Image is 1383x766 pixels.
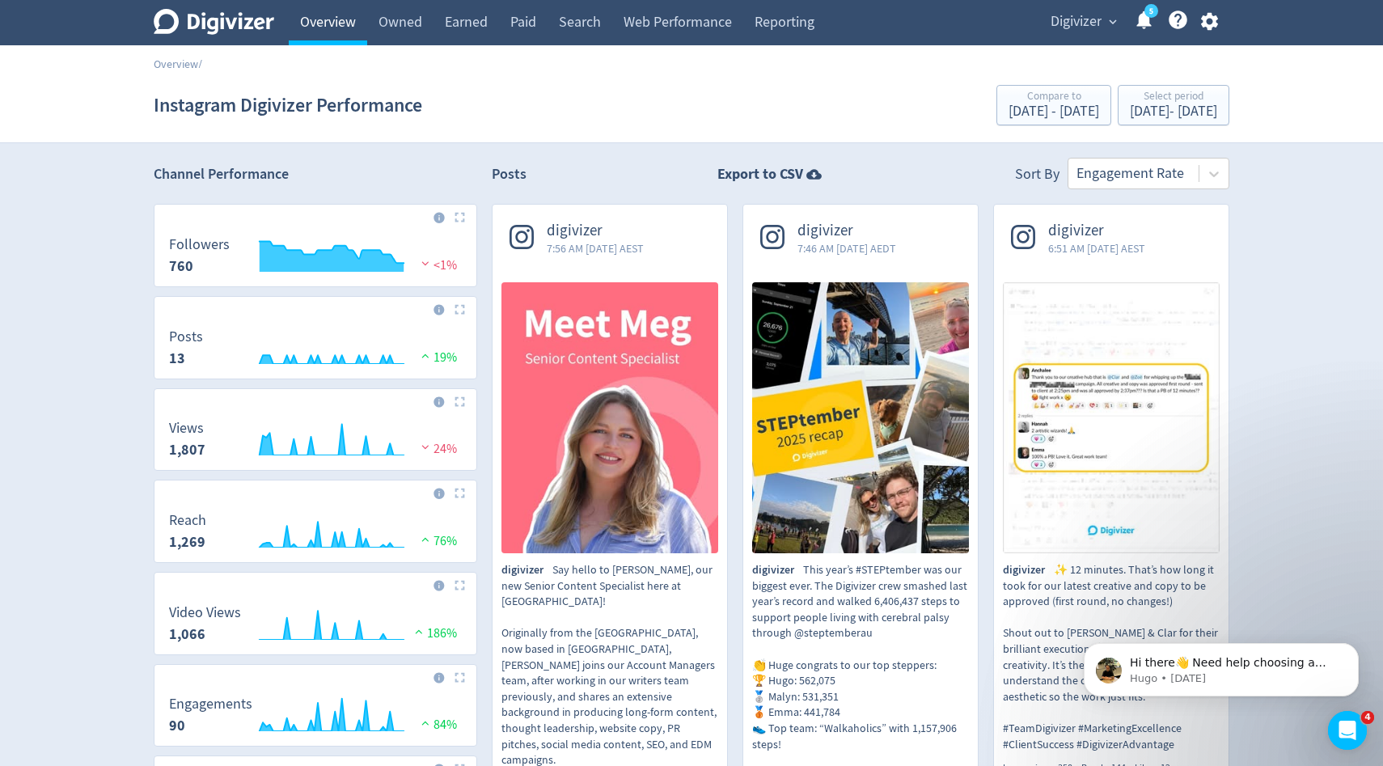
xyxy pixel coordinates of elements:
h2: Channel Performance [154,164,477,184]
span: expand_more [1106,15,1120,29]
strong: 1,066 [169,624,205,644]
button: Digivizer [1045,9,1121,35]
img: Placeholder [455,304,465,315]
span: digivizer [752,562,803,578]
text: 5 [1149,6,1153,17]
iframe: Intercom notifications message [1059,609,1383,722]
img: Placeholder [455,488,465,498]
span: digivizer [1003,562,1054,578]
span: 6:51 AM [DATE] AEST [1048,240,1145,256]
div: message notification from Hugo, 1w ago. Hi there👋 Need help choosing a plan? Send us a message 💬 [24,34,299,87]
h2: Posts [492,164,527,189]
span: <1% [417,257,457,273]
span: Hi there👋 Need help choosing a plan? Send us a message 💬 [70,47,267,76]
p: ✨ 12 minutes. That’s how long it took for our latest creative and copy to be approved (first roun... [1003,562,1220,752]
dt: Engagements [169,695,252,713]
button: Select period[DATE]- [DATE] [1118,85,1229,125]
img: Say hello to Meg, our new Senior Content Specialist here at Digivizer! Originally from the UK, no... [501,282,718,553]
img: positive-performance.svg [417,533,434,545]
dt: Views [169,419,205,438]
svg: Posts 13 [161,329,470,372]
span: 4 [1361,711,1374,724]
span: 7:56 AM [DATE] AEST [547,240,644,256]
img: Placeholder [455,212,465,222]
svg: Followers 760 [161,237,470,280]
span: 7:46 AM [DATE] AEDT [797,240,896,256]
img: negative-performance.svg [417,257,434,269]
dt: Reach [169,511,206,530]
a: Overview [154,57,198,71]
span: 84% [417,717,457,733]
svg: Views 1,807 [161,421,470,463]
img: negative-performance.svg [417,441,434,453]
dt: Video Views [169,603,241,622]
svg: Reach 1,269 [161,513,470,556]
div: [DATE] - [DATE] [1130,104,1217,119]
span: Digivizer [1051,9,1102,35]
div: Sort By [1015,164,1059,189]
iframe: Intercom live chat [1328,711,1367,750]
strong: 13 [169,349,185,368]
h1: Instagram Digivizer Performance [154,79,422,131]
img: This year’s #STEPtember was our biggest ever. The Digivizer crew smashed last year’s record and w... [752,282,969,553]
div: [DATE] - [DATE] [1009,104,1099,119]
strong: 1,269 [169,532,205,552]
img: Profile image for Hugo [36,49,62,74]
button: Compare to[DATE] - [DATE] [996,85,1111,125]
span: 24% [417,441,457,457]
img: Placeholder [455,672,465,683]
img: Placeholder [455,396,465,407]
span: digivizer [547,222,644,240]
strong: 1,807 [169,440,205,459]
a: 5 [1144,4,1158,18]
div: Select period [1130,91,1217,104]
span: 186% [411,625,457,641]
strong: 760 [169,256,193,276]
dt: Followers [169,235,230,254]
p: Message from Hugo, sent 1w ago [70,62,279,77]
img: Placeholder [455,580,465,590]
span: digivizer [797,222,896,240]
span: digivizer [501,562,552,578]
span: / [198,57,202,71]
strong: Export to CSV [717,164,803,184]
span: 19% [417,349,457,366]
img: ✨ 12 minutes. That’s how long it took for our latest creative and copy to be approved (first roun... [1003,282,1220,553]
img: positive-performance.svg [417,717,434,729]
span: digivizer [1048,222,1145,240]
img: positive-performance.svg [411,625,427,637]
span: 76% [417,533,457,549]
svg: Engagements 90 [161,696,470,739]
img: positive-performance.svg [417,349,434,362]
dt: Posts [169,328,203,346]
div: Compare to [1009,91,1099,104]
svg: Video Views 1,066 [161,605,470,648]
strong: 90 [169,716,185,735]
